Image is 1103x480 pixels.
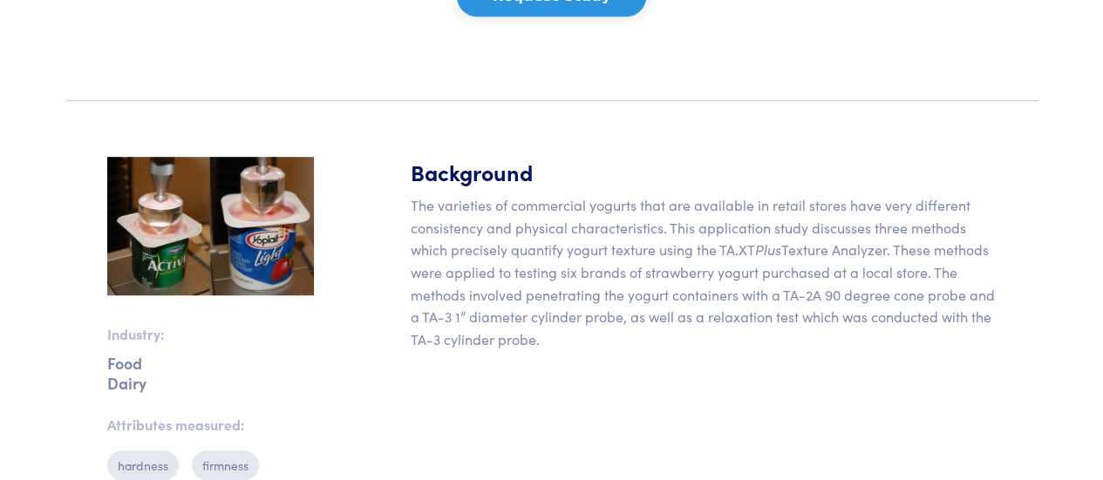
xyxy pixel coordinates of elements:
[107,360,314,366] p: Food
[107,414,314,436] p: Attributes measured:
[192,450,259,480] p: firmness
[107,450,179,480] p: hardness
[755,240,781,259] em: Plus
[107,323,314,346] p: Industry:
[411,157,997,187] h5: Background
[107,380,314,386] p: Dairy
[411,194,997,350] p: The varieties of commercial yogurts that are available in retail stores have very different consi...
